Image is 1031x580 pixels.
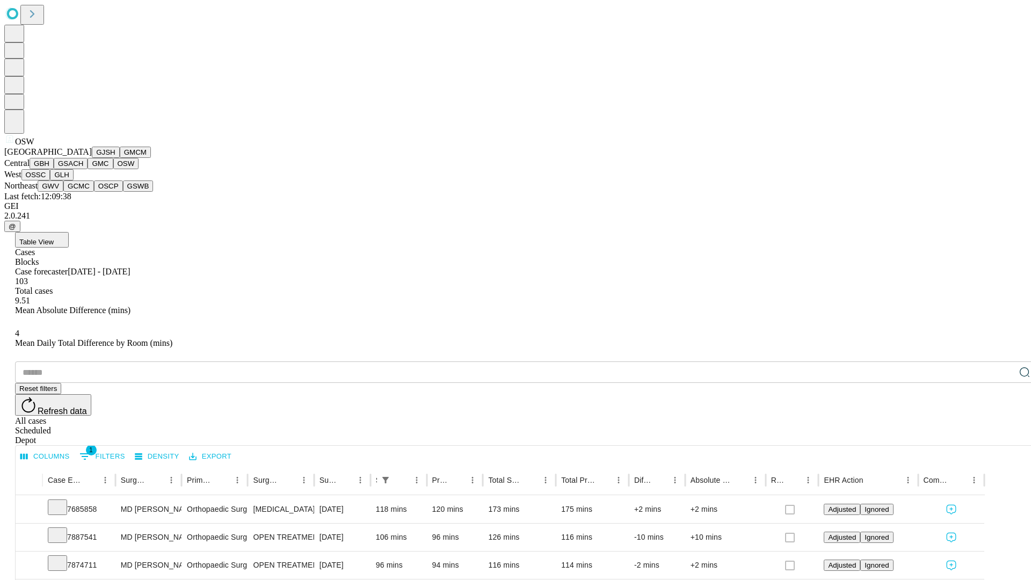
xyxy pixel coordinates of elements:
button: Show filters [77,448,128,465]
button: Sort [149,473,164,488]
span: @ [9,222,16,230]
div: GEI [4,201,1027,211]
div: MD [PERSON_NAME] [PERSON_NAME] Md [121,524,176,551]
button: OSSC [21,169,50,180]
div: 94 mins [432,552,478,579]
button: Sort [394,473,409,488]
button: GMCM [120,147,151,158]
div: -2 mins [634,552,680,579]
button: Menu [409,473,424,488]
button: Sort [596,473,611,488]
button: Expand [21,528,37,547]
div: Scheduled In Room Duration [376,476,377,484]
div: +10 mins [691,524,760,551]
button: GWV [38,180,63,192]
button: Reset filters [15,383,61,394]
button: GBH [30,158,54,169]
span: 4 [15,329,19,338]
span: Total cases [15,286,53,295]
span: Refresh data [38,407,87,416]
div: [DATE] [320,496,365,523]
button: Sort [338,473,353,488]
div: OPEN TREATMENT DISTAL [MEDICAL_DATA] FRACTURE [253,552,308,579]
div: 175 mins [561,496,623,523]
button: GLH [50,169,73,180]
span: Ignored [865,505,889,513]
button: GJSH [92,147,120,158]
button: Menu [230,473,245,488]
button: GSACH [54,158,88,169]
div: [DATE] [320,524,365,551]
div: Total Predicted Duration [561,476,595,484]
span: OSW [15,137,34,146]
button: Sort [952,473,967,488]
div: [MEDICAL_DATA] ANKLE WITH IMPLANT [253,496,308,523]
div: Orthopaedic Surgery [187,524,242,551]
span: [GEOGRAPHIC_DATA] [4,147,92,156]
span: 9.51 [15,296,30,305]
div: +2 mins [691,496,760,523]
button: Adjusted [824,532,860,543]
button: Menu [748,473,763,488]
div: Difference [634,476,651,484]
div: 116 mins [488,552,550,579]
span: Adjusted [828,533,856,541]
button: Menu [353,473,368,488]
button: Select columns [18,448,72,465]
button: Menu [465,473,480,488]
div: 96 mins [432,524,478,551]
button: GSWB [123,180,154,192]
button: Ignored [860,504,893,515]
span: West [4,170,21,179]
div: +2 mins [634,496,680,523]
span: Ignored [865,561,889,569]
div: Orthopaedic Surgery [187,496,242,523]
button: Expand [21,501,37,519]
button: Sort [83,473,98,488]
div: EHR Action [824,476,863,484]
div: Absolute Difference [691,476,732,484]
div: 2.0.241 [4,211,1027,221]
button: Export [186,448,234,465]
button: Menu [538,473,553,488]
button: Sort [865,473,880,488]
div: -10 mins [634,524,680,551]
div: Resolved in EHR [771,476,785,484]
div: Orthopaedic Surgery [187,552,242,579]
button: Sort [523,473,538,488]
button: Sort [786,473,801,488]
span: Ignored [865,533,889,541]
span: Reset filters [19,385,57,393]
div: 106 mins [376,524,422,551]
span: Adjusted [828,505,856,513]
button: Table View [15,232,69,248]
button: Menu [801,473,816,488]
button: OSCP [94,180,123,192]
button: Sort [733,473,748,488]
span: Adjusted [828,561,856,569]
div: 116 mins [561,524,623,551]
button: Menu [901,473,916,488]
span: Northeast [4,181,38,190]
div: Surgery Date [320,476,337,484]
button: Sort [215,473,230,488]
div: [DATE] [320,552,365,579]
div: Surgeon Name [121,476,148,484]
div: 126 mins [488,524,550,551]
button: Menu [164,473,179,488]
span: Mean Absolute Difference (mins) [15,306,130,315]
button: Ignored [860,560,893,571]
button: OSW [113,158,139,169]
button: GMC [88,158,113,169]
span: Central [4,158,30,168]
span: Mean Daily Total Difference by Room (mins) [15,338,172,347]
div: Case Epic Id [48,476,82,484]
button: Adjusted [824,560,860,571]
span: Case forecaster [15,267,68,276]
button: Refresh data [15,394,91,416]
button: Ignored [860,532,893,543]
div: 7887541 [48,524,110,551]
span: 103 [15,277,28,286]
div: Predicted In Room Duration [432,476,449,484]
div: 7874711 [48,552,110,579]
